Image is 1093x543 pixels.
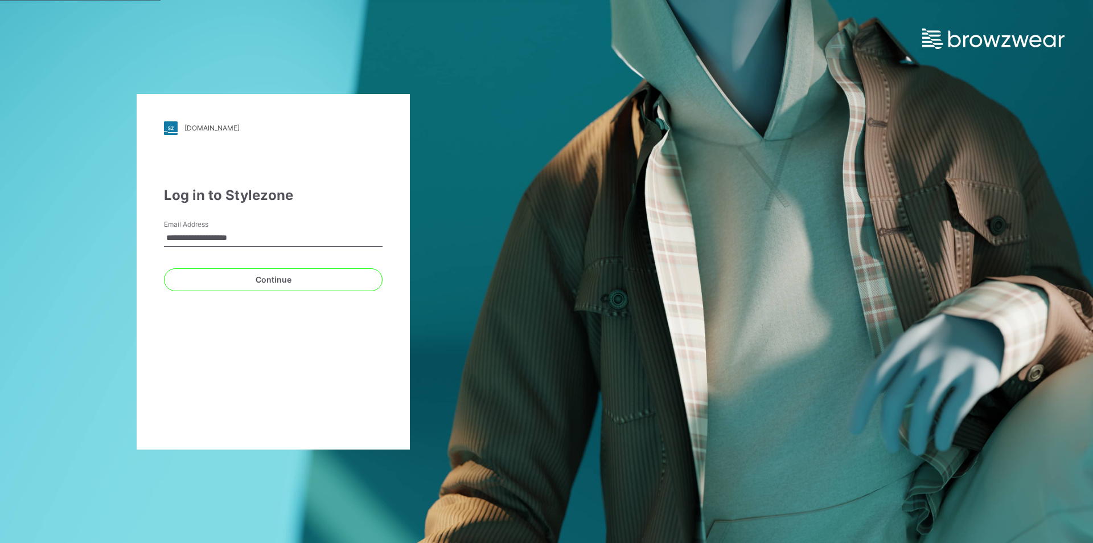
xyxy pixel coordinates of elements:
[184,124,240,132] div: [DOMAIN_NAME]
[164,121,178,135] img: stylezone-logo.562084cfcfab977791bfbf7441f1a819.svg
[164,268,383,291] button: Continue
[164,185,383,206] div: Log in to Stylezone
[164,219,244,230] label: Email Address
[922,28,1065,49] img: browzwear-logo.e42bd6dac1945053ebaf764b6aa21510.svg
[164,121,383,135] a: [DOMAIN_NAME]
